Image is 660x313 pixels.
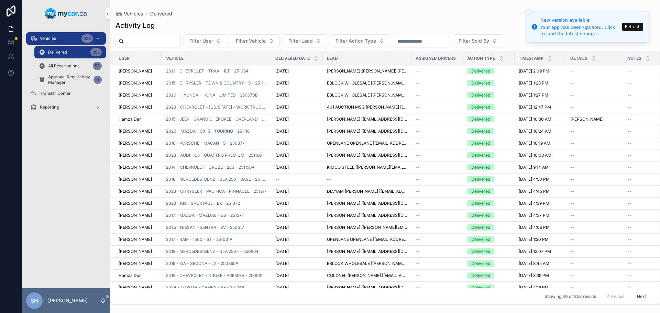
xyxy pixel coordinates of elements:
span: Lead [327,56,338,61]
span: Notes [627,56,641,61]
a: Delivered853 [34,46,106,58]
span: [DATE] [275,116,289,122]
span: [DATE] 10:19 AM [519,141,550,146]
span: -- [416,128,420,134]
span: Hamza Dar [119,116,141,122]
span: -- [416,153,420,158]
button: Select Button [330,34,390,47]
div: Delivered [471,152,490,158]
a: Vehicles [115,10,143,17]
span: Reporting [40,104,59,110]
span: [PERSON_NAME] [119,261,152,266]
span: [DATE] [275,285,289,290]
a: 2023 - AUDI - Q5 - QUATTRO PREMIUM - 251160 [166,153,262,158]
span: User [119,56,130,61]
span: -- [570,189,574,194]
span: [DATE] 4:45 PM [519,189,550,194]
span: -- [416,261,420,266]
a: 2020 - MAZDA - CX-5 - TOURING - 251118 [166,128,250,134]
span: -- [570,92,574,98]
span: [DATE] 4:19 PM [519,285,549,290]
span: COLONEL [PERSON_NAME] [[EMAIL_ADDRESS][DOMAIN_NAME]] [327,273,407,278]
span: -- [570,213,574,218]
span: 2015 - JEEP - GRAND CHEROKEE - OVERLAND - 250803 [166,116,267,122]
span: 2023 - CHRYSLER - PACIFICA - PINNACLE - 251217 [166,189,267,194]
span: [PERSON_NAME] [119,189,152,194]
span: [PERSON_NAME] [[PERSON_NAME][EMAIL_ADDRESS][PERSON_NAME][DOMAIN_NAME]] [327,225,407,230]
div: Your app has been updated. Click to load the latest changes [540,24,620,37]
span: [PERSON_NAME] [570,116,604,122]
div: Delivered [471,248,490,255]
div: 0 [93,76,102,84]
span: -- [570,80,574,86]
h1: Activity Log [115,21,155,30]
div: 853 [90,48,102,56]
span: [DATE] [275,104,289,110]
span: [DATE] [275,225,289,230]
span: 2023 - KIA - SPORTAGE - EX - 251372 [166,201,240,206]
div: Delivered [471,92,490,98]
div: Delivered [471,128,490,134]
div: Delivered [471,284,490,291]
div: Delivered [471,200,490,206]
span: [DATE] 1:28 PM [519,80,548,86]
span: [PERSON_NAME] [119,80,152,86]
span: [DATE] [275,153,289,158]
span: [DATE] [275,213,289,218]
a: Transfer Center [26,87,106,100]
a: 2020 - HYUNDAI - KONA - LIMITED - 250670B [166,92,258,98]
span: [DATE] [275,92,289,98]
span: [PERSON_NAME] [119,285,152,290]
span: -- [627,285,631,290]
span: OPENLANE OPENLANE [[EMAIL_ADDRESS][DOMAIN_NAME]] [327,141,407,146]
p: [PERSON_NAME] [48,297,88,304]
span: Filter Sold By [459,37,489,44]
span: -- [627,273,631,278]
div: Delivered [471,236,490,243]
span: [DATE] 4:37 PM [519,213,549,218]
span: -- [627,237,631,242]
span: [PERSON_NAME] [[EMAIL_ADDRESS][DOMAIN_NAME]] [327,213,407,218]
span: EBLOCK WHOLESALE [[PERSON_NAME][EMAIL_ADDRESS][PERSON_NAME][DOMAIN_NAME]] [327,261,407,266]
span: 2015 - CHRYSLER - TOWN & COUNTRY - S - 251151A [166,80,267,86]
span: [DATE] 9:14 AM [519,165,549,170]
span: -- [627,201,631,206]
span: [PERSON_NAME] [119,177,152,182]
span: -- [416,116,420,122]
span: -- [416,285,420,290]
a: All Reservations57 [34,60,106,72]
button: Next [632,291,651,302]
span: -- [570,261,574,266]
span: 2016 - PORSCHE - MACAN - S - 250377 [166,141,245,146]
span: KIMCO STEEL [[PERSON_NAME][EMAIL_ADDRESS][PERSON_NAME][DOMAIN_NAME]] [327,165,407,170]
span: -- [275,177,279,182]
span: -- [416,273,420,278]
span: [PERSON_NAME] [119,201,152,206]
span: 2018 - MERCEDES-BENZ - GLA 250 - - 250964 [166,249,258,254]
span: OPENLANE OPENLANE [[EMAIL_ADDRESS][DOMAIN_NAME]] [327,237,407,242]
span: Assigned Drivers [416,56,456,61]
span: -- [570,68,574,74]
span: Transfer Center [40,91,71,96]
button: Select Button [184,34,227,47]
span: -- [570,237,574,242]
span: [PERSON_NAME]([PERSON_NAME]) [PERSON_NAME] [[EMAIL_ADDRESS][DOMAIN_NAME]] [327,68,407,74]
button: Close toast [525,9,531,16]
span: Delivered [48,49,67,55]
span: -- [627,104,631,110]
span: [PERSON_NAME] [[EMAIL_ADDRESS][DOMAIN_NAME]] [327,116,407,122]
span: [DATE] [275,128,289,134]
span: Delivered [150,10,172,17]
span: 2021 - CHEVROLET - TRAX - 1LT - 251064 [166,68,249,74]
span: -- [416,68,420,74]
span: Filter Lead [288,37,313,44]
span: Vehicles [40,36,56,41]
span: [PERSON_NAME] [119,128,152,134]
span: [PERSON_NAME] [119,153,152,158]
div: New version available [540,17,620,24]
button: Refresh [622,23,643,31]
a: Approval Required by Manager0 [34,74,106,86]
span: [DATE] [275,273,289,278]
span: -- [416,225,420,230]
